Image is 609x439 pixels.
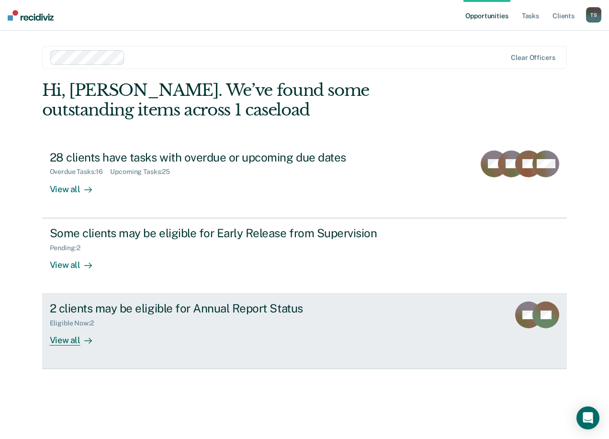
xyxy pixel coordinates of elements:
[50,301,386,315] div: 2 clients may be eligible for Annual Report Status
[42,218,567,294] a: Some clients may be eligible for Early Release from SupervisionPending:2View all
[110,168,178,176] div: Upcoming Tasks : 25
[8,10,54,21] img: Recidiviz
[50,319,101,327] div: Eligible Now : 2
[511,54,555,62] div: Clear officers
[50,244,88,252] div: Pending : 2
[42,81,462,120] div: Hi, [PERSON_NAME]. We’ve found some outstanding items across 1 caseload
[50,150,386,164] div: 28 clients have tasks with overdue or upcoming due dates
[50,226,386,240] div: Some clients may be eligible for Early Release from Supervision
[50,168,111,176] div: Overdue Tasks : 16
[42,143,567,218] a: 28 clients have tasks with overdue or upcoming due datesOverdue Tasks:16Upcoming Tasks:25View all
[586,7,601,23] button: TS
[586,7,601,23] div: T S
[50,252,103,270] div: View all
[576,406,599,429] div: Open Intercom Messenger
[50,327,103,346] div: View all
[42,294,567,369] a: 2 clients may be eligible for Annual Report StatusEligible Now:2View all
[50,176,103,195] div: View all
